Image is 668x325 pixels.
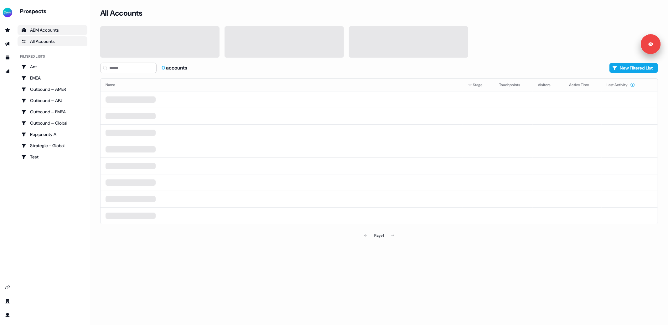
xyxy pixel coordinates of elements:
div: EMEA [21,75,84,81]
th: Name [101,79,463,91]
div: Page 1 [375,232,384,239]
a: Go to Outbound – Global [18,118,87,128]
a: Go to Strategic - Global [18,141,87,151]
div: accounts [162,64,187,71]
a: Go to Ant [18,62,87,72]
div: Ant [21,64,84,70]
div: Filtered lists [20,54,45,59]
a: Go to Outbound – EMEA [18,107,87,117]
button: Active Time [569,79,597,90]
button: Visitors [538,79,558,90]
a: Go to team [3,296,13,306]
a: Go to outbound experience [3,39,13,49]
div: Outbound – AMER [21,86,84,92]
button: Last Activity [607,79,635,90]
div: Outbound – APJ [21,97,84,104]
div: Test [21,154,84,160]
a: Go to Outbound – APJ [18,95,87,106]
a: ABM Accounts [18,25,87,35]
a: Go to Test [18,152,87,162]
a: Go to Rep priority A [18,129,87,139]
div: ABM Accounts [21,27,84,33]
div: All Accounts [21,38,84,44]
a: Go to profile [3,310,13,320]
span: 0 [162,64,166,71]
a: Go to integrations [3,282,13,292]
a: Go to prospects [3,25,13,35]
button: New Filtered List [609,63,658,73]
a: All accounts [18,36,87,46]
h3: All Accounts [100,8,142,18]
div: Strategic - Global [21,142,84,149]
a: Go to Outbound – AMER [18,84,87,94]
div: Prospects [20,8,87,15]
div: Stage [468,82,489,88]
div: Rep priority A [21,131,84,137]
a: Go to templates [3,53,13,63]
div: Outbound – Global [21,120,84,126]
a: Go to attribution [3,66,13,76]
a: Go to EMEA [18,73,87,83]
button: Touchpoints [499,79,528,90]
div: Outbound – EMEA [21,109,84,115]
